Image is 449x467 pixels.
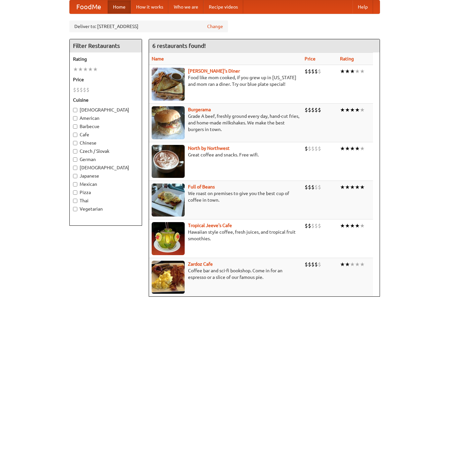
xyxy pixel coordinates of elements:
[318,68,321,75] li: $
[188,261,213,267] a: Zardoz Cafe
[188,146,230,151] a: North by Northwest
[353,0,373,14] a: Help
[360,145,365,152] li: ★
[315,222,318,229] li: $
[73,133,77,137] input: Cafe
[152,43,206,49] ng-pluralize: 6 restaurants found!
[318,183,321,191] li: $
[76,86,80,93] li: $
[73,156,138,163] label: German
[188,107,211,112] a: Burgerama
[188,184,215,189] a: Full of Beans
[355,145,360,152] li: ★
[311,106,315,114] li: $
[308,222,311,229] li: $
[350,145,355,152] li: ★
[355,261,360,268] li: ★
[360,261,365,268] li: ★
[78,66,83,73] li: ★
[308,106,311,114] li: $
[73,115,138,121] label: American
[152,68,185,101] img: sallys.jpg
[340,183,345,191] li: ★
[360,68,365,75] li: ★
[88,66,93,73] li: ★
[69,20,228,32] div: Deliver to: [STREET_ADDRESS]
[70,39,142,52] h4: Filter Restaurants
[108,0,131,14] a: Home
[73,164,138,171] label: [DEMOGRAPHIC_DATA]
[73,197,138,204] label: Thai
[360,222,365,229] li: ★
[204,0,243,14] a: Recipe videos
[315,68,318,75] li: $
[131,0,168,14] a: How it works
[340,222,345,229] li: ★
[318,106,321,114] li: $
[308,261,311,268] li: $
[152,190,299,203] p: We roast on premises to give you the best cup of coffee in town.
[73,56,138,62] h5: Rating
[305,222,308,229] li: $
[308,145,311,152] li: $
[168,0,204,14] a: Who we are
[73,140,138,146] label: Chinese
[207,23,223,30] a: Change
[350,68,355,75] li: ★
[152,113,299,133] p: Grade A beef, freshly ground every day, hand-cut fries, and home-made milkshakes. We make the bes...
[315,183,318,191] li: $
[315,106,318,114] li: $
[73,166,77,170] input: [DEMOGRAPHIC_DATA]
[340,56,354,61] a: Rating
[152,56,164,61] a: Name
[308,68,311,75] li: $
[340,106,345,114] li: ★
[73,124,77,129] input: Barbecue
[73,174,77,178] input: Japanese
[311,183,315,191] li: $
[305,68,308,75] li: $
[308,183,311,191] li: $
[73,182,77,186] input: Mexican
[350,106,355,114] li: ★
[311,68,315,75] li: $
[345,68,350,75] li: ★
[305,145,308,152] li: $
[305,106,308,114] li: $
[83,86,86,93] li: $
[305,56,316,61] a: Price
[311,145,315,152] li: $
[73,123,138,130] label: Barbecue
[360,106,365,114] li: ★
[355,106,360,114] li: ★
[73,97,138,103] h5: Cuisine
[73,86,76,93] li: $
[345,106,350,114] li: ★
[311,222,315,229] li: $
[188,68,240,74] a: [PERSON_NAME]'s Diner
[350,261,355,268] li: ★
[70,0,108,14] a: FoodMe
[73,190,77,195] input: Pizza
[318,261,321,268] li: $
[73,148,138,154] label: Czech / Slovak
[93,66,98,73] li: ★
[345,183,350,191] li: ★
[152,106,185,139] img: burgerama.jpg
[86,86,90,93] li: $
[350,222,355,229] li: ★
[345,222,350,229] li: ★
[340,145,345,152] li: ★
[311,261,315,268] li: $
[360,183,365,191] li: ★
[73,149,77,153] input: Czech / Slovak
[350,183,355,191] li: ★
[188,223,232,228] a: Tropical Jeeve's Cafe
[73,141,77,145] input: Chinese
[340,68,345,75] li: ★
